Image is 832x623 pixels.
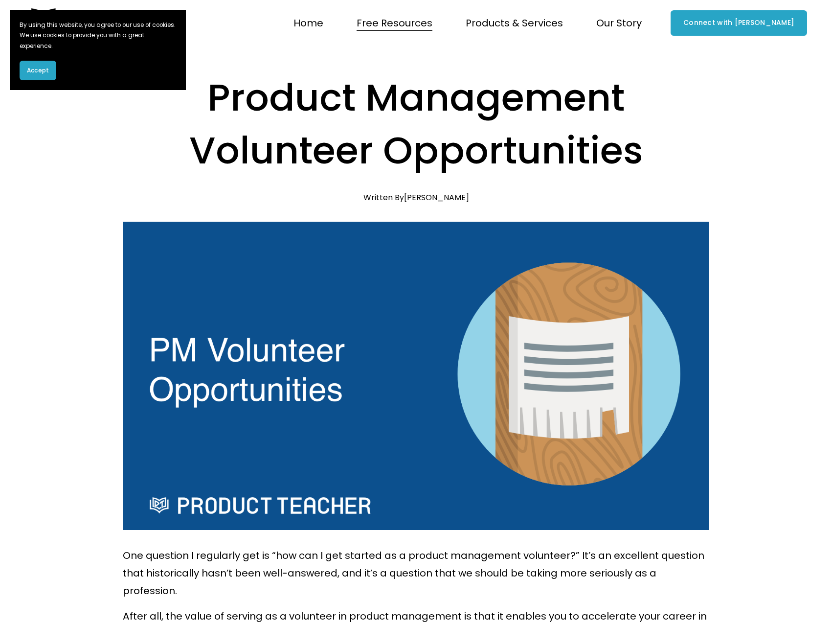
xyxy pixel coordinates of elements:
span: Products & Services [466,14,563,32]
a: Connect with [PERSON_NAME] [671,10,807,36]
button: Accept [20,61,56,80]
img: Product Teacher [25,8,144,38]
section: Cookie banner [10,10,186,90]
h1: Product Management Volunteer Opportunities [123,71,709,177]
a: [PERSON_NAME] [404,192,469,203]
p: By using this website, you agree to our use of cookies. We use cookies to provide you with a grea... [20,20,176,51]
a: folder dropdown [357,13,432,33]
span: Accept [27,66,49,75]
p: One question I regularly get is “how can I get started as a product management volunteer?” It’s a... [123,547,709,600]
a: Home [293,13,323,33]
span: Free Resources [357,14,432,32]
span: Our Story [596,14,642,32]
a: folder dropdown [466,13,563,33]
div: Written By [363,193,469,202]
a: folder dropdown [596,13,642,33]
